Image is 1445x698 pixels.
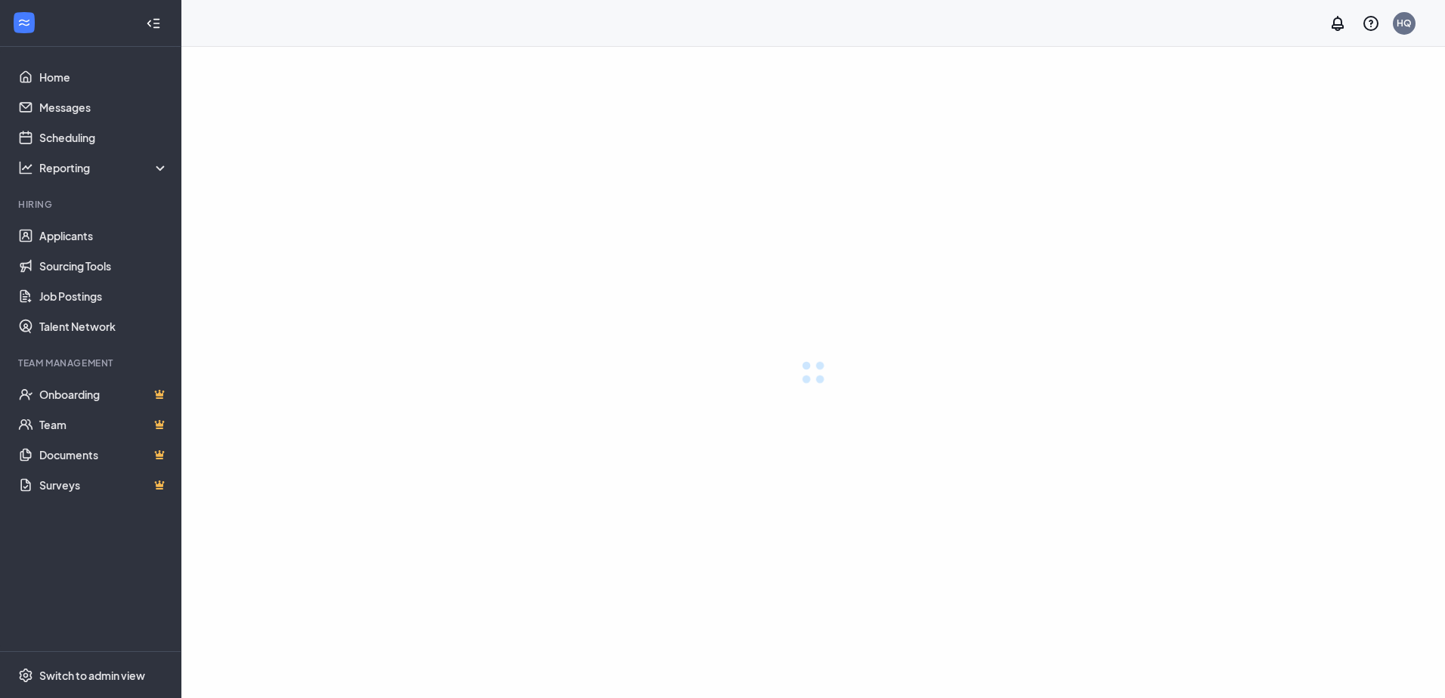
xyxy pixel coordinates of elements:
[1397,17,1412,29] div: HQ
[39,92,169,122] a: Messages
[18,668,33,683] svg: Settings
[39,440,169,470] a: DocumentsCrown
[18,198,166,211] div: Hiring
[1362,14,1380,32] svg: QuestionInfo
[39,221,169,251] a: Applicants
[146,16,161,31] svg: Collapse
[39,160,169,175] div: Reporting
[39,409,169,440] a: TeamCrown
[17,15,32,30] svg: WorkstreamLogo
[18,160,33,175] svg: Analysis
[18,357,166,369] div: Team Management
[1329,14,1347,32] svg: Notifications
[39,122,169,153] a: Scheduling
[39,281,169,311] a: Job Postings
[39,311,169,341] a: Talent Network
[39,668,145,683] div: Switch to admin view
[39,379,169,409] a: OnboardingCrown
[39,62,169,92] a: Home
[39,251,169,281] a: Sourcing Tools
[39,470,169,500] a: SurveysCrown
